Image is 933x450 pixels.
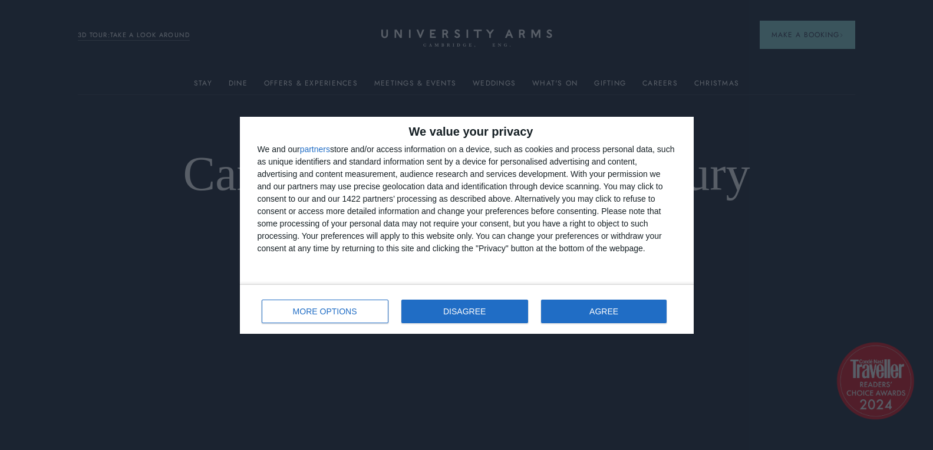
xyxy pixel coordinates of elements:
button: MORE OPTIONS [262,300,388,323]
span: DISAGREE [443,307,486,316]
span: MORE OPTIONS [293,307,357,316]
button: AGREE [541,300,667,323]
h2: We value your privacy [258,126,676,137]
button: partners [300,145,330,153]
div: qc-cmp2-ui [240,117,694,334]
div: We and our store and/or access information on a device, such as cookies and process personal data... [258,143,676,255]
span: AGREE [589,307,618,316]
button: DISAGREE [401,300,528,323]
